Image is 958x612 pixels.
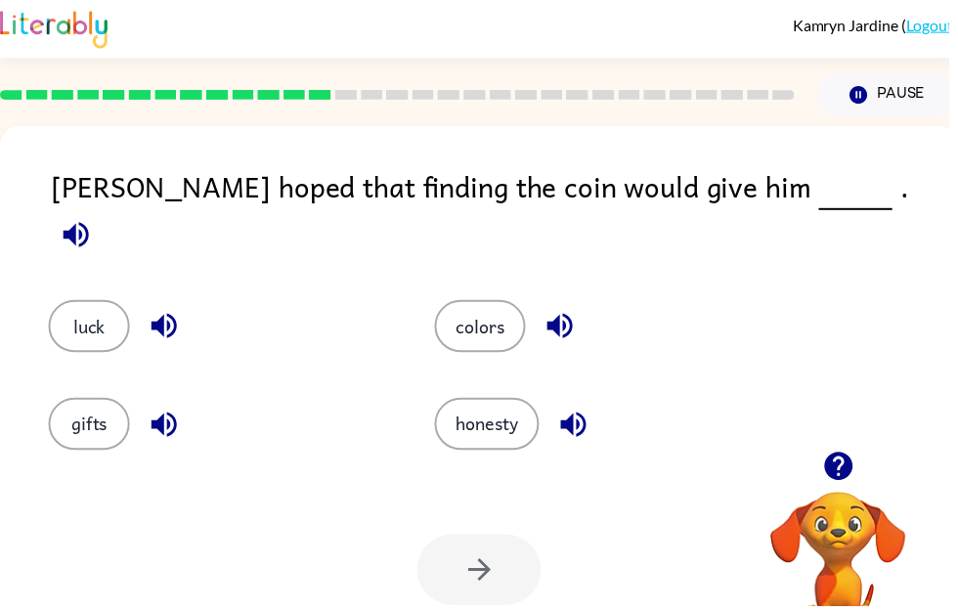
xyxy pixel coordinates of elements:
[49,402,131,455] button: gifts
[801,16,910,34] span: Kamryn Jardine
[439,303,531,356] button: colors
[439,402,544,455] button: honesty
[49,303,131,356] button: luck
